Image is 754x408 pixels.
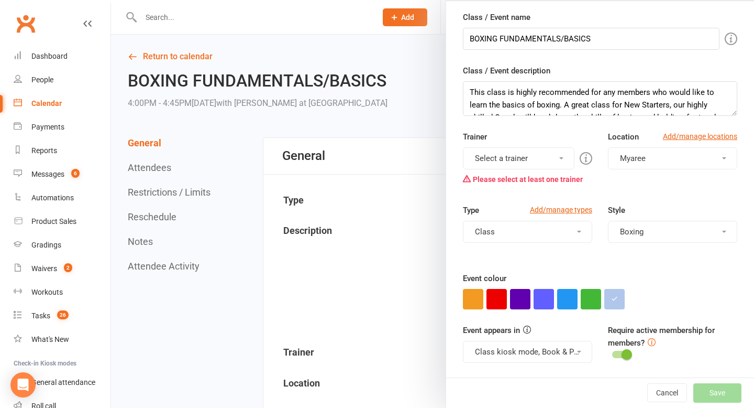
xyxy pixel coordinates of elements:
button: Select a trainer [463,147,574,169]
label: Location [608,131,639,143]
div: People [31,76,53,84]
button: Class kiosk mode, Book & Pay, Roll call, Clubworx website calendar and Mobile app [463,341,592,363]
label: Trainer [463,131,487,143]
span: 2 [64,263,72,272]
a: Product Sales [14,210,110,233]
button: Myaree [608,147,737,169]
div: Waivers [31,264,57,273]
div: Product Sales [31,217,76,226]
a: Clubworx [13,10,39,37]
label: Event colour [463,272,506,285]
div: Please select at least one trainer [463,169,592,189]
a: Add/manage types [530,204,592,216]
button: Boxing [608,221,737,243]
div: Open Intercom Messenger [10,372,36,398]
div: Automations [31,194,74,202]
span: 26 [57,310,69,319]
a: Dashboard [14,45,110,68]
a: General attendance kiosk mode [14,371,110,394]
a: What's New [14,328,110,351]
button: Cancel [647,384,687,403]
div: Calendar [31,99,62,108]
a: Calendar [14,92,110,115]
a: Waivers 2 [14,257,110,281]
input: Enter event name [463,28,719,50]
label: Style [608,204,625,217]
span: 6 [71,169,80,178]
div: Dashboard [31,52,68,60]
div: Tasks [31,312,50,320]
div: Messages [31,170,64,178]
a: Automations [14,186,110,210]
label: Event appears in [463,324,520,337]
div: Gradings [31,241,61,249]
a: Workouts [14,281,110,304]
a: Add/manage locations [663,131,737,142]
label: Class / Event description [463,65,550,77]
div: Workouts [31,288,63,296]
a: Tasks 26 [14,304,110,328]
a: Gradings [14,233,110,257]
a: People [14,68,110,92]
a: Reports [14,139,110,163]
div: General attendance [31,378,95,386]
label: Require active membership for members? [608,326,715,348]
label: Type [463,204,479,217]
div: Reports [31,146,57,155]
a: Messages 6 [14,163,110,186]
button: Class [463,221,592,243]
a: Payments [14,115,110,139]
span: Myaree [620,154,646,163]
div: Payments [31,123,64,131]
div: What's New [31,335,69,343]
label: Class / Event name [463,11,530,24]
